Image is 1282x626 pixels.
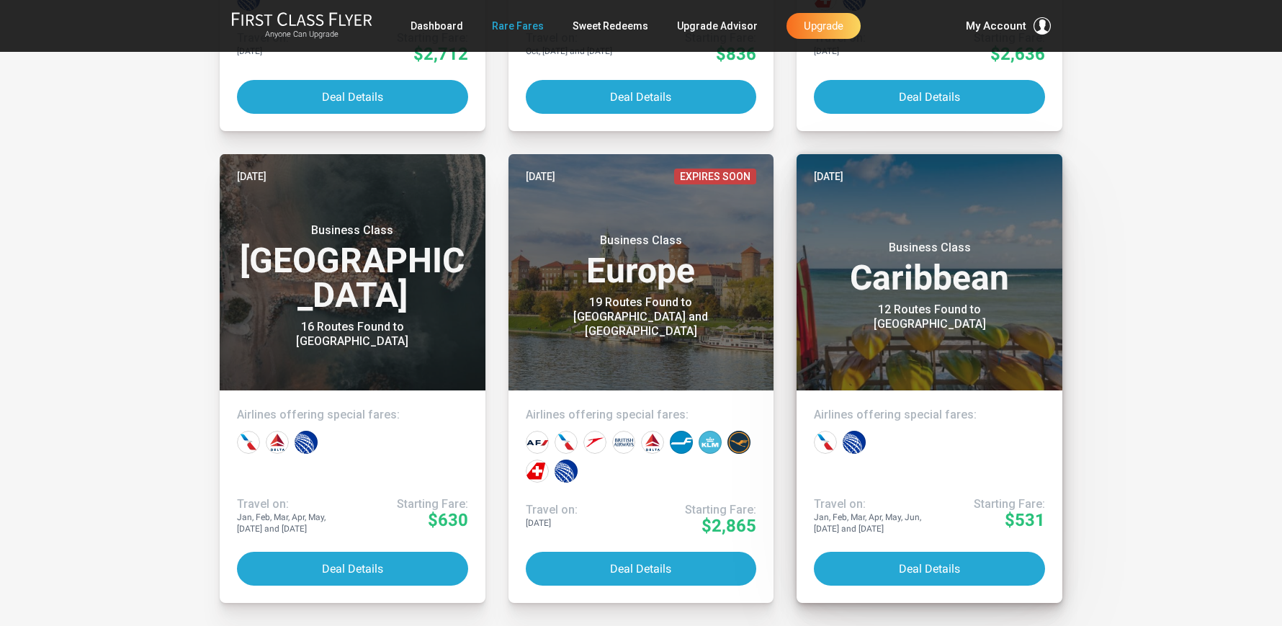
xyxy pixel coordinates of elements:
time: [DATE] [814,169,843,184]
button: Deal Details [237,552,468,586]
h3: [GEOGRAPHIC_DATA] [237,223,468,313]
button: Deal Details [237,80,468,114]
h4: Airlines offering special fares: [237,408,468,422]
small: Business Class [262,223,442,238]
time: [DATE] [237,169,266,184]
h3: Europe [526,233,757,288]
div: Lufthansa [727,431,750,454]
button: My Account [966,17,1051,35]
div: Finnair [670,431,693,454]
div: United [843,431,866,454]
a: Rare Fares [492,13,544,39]
a: [DATE]Expires SoonBusiness ClassEurope19 Routes Found to [GEOGRAPHIC_DATA] and [GEOGRAPHIC_DATA]A... [508,154,774,603]
a: [DATE]Business ClassCaribbean12 Routes Found to [GEOGRAPHIC_DATA]Airlines offering special fares:... [797,154,1062,603]
div: 19 Routes Found to [GEOGRAPHIC_DATA] and [GEOGRAPHIC_DATA] [551,295,731,339]
div: United [295,431,318,454]
div: Austrian Airlines‎ [583,431,606,454]
div: American Airlines [814,431,837,454]
a: First Class FlyerAnyone Can Upgrade [231,12,372,40]
time: [DATE] [526,169,555,184]
h4: Airlines offering special fares: [814,408,1045,422]
img: First Class Flyer [231,12,372,27]
button: Deal Details [526,80,757,114]
button: Deal Details [526,552,757,586]
div: Swiss [526,460,549,483]
div: United [555,460,578,483]
h4: Airlines offering special fares: [526,408,757,422]
span: Expires Soon [674,169,756,184]
small: Business Class [840,241,1020,255]
h3: Caribbean [814,241,1045,295]
div: 16 Routes Found to [GEOGRAPHIC_DATA] [262,320,442,349]
div: Air France [526,431,549,454]
div: American Airlines [555,431,578,454]
div: British Airways [612,431,635,454]
a: Dashboard [411,13,463,39]
small: Business Class [551,233,731,248]
button: Deal Details [814,552,1045,586]
a: Upgrade [786,13,861,39]
div: American Airlines [237,431,260,454]
div: Delta Airlines [266,431,289,454]
div: KLM [699,431,722,454]
button: Deal Details [814,80,1045,114]
div: 12 Routes Found to [GEOGRAPHIC_DATA] [840,303,1020,331]
div: Delta Airlines [641,431,664,454]
a: Sweet Redeems [573,13,648,39]
small: Anyone Can Upgrade [231,30,372,40]
span: My Account [966,17,1026,35]
a: Upgrade Advisor [677,13,758,39]
a: [DATE]Business Class[GEOGRAPHIC_DATA]16 Routes Found to [GEOGRAPHIC_DATA]Airlines offering specia... [220,154,485,603]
